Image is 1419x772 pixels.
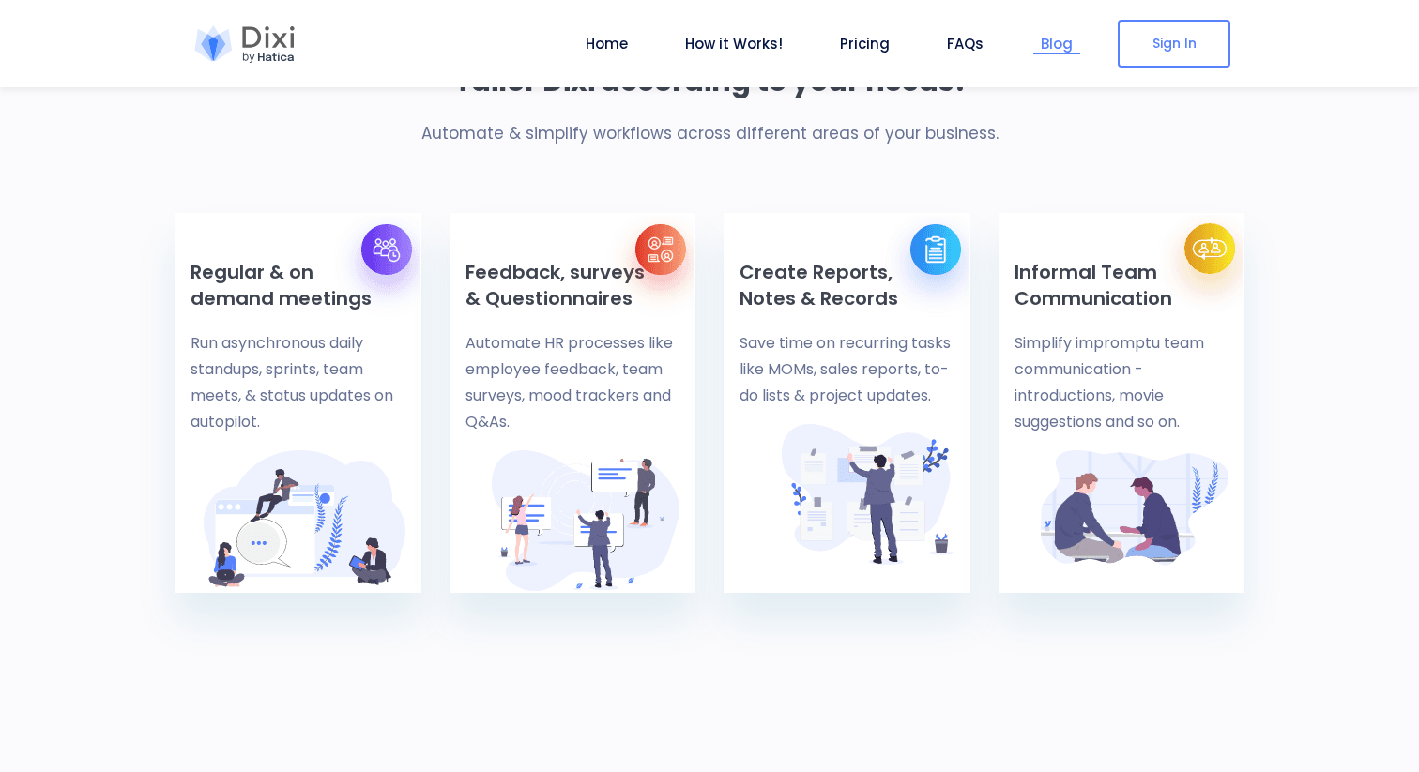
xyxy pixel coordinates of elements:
p: Automate & simplify workflows across different areas of your business. [175,119,1244,147]
h4: Feedback, surveys & Questionnaires [465,259,680,311]
a: How it Works! [678,33,790,54]
a: Sign In [1118,20,1230,68]
a: Feedback, surveys& QuestionnairesAutomate HR processes like employee feedback, team surveys, mood... [465,259,680,435]
a: Informal TeamCommunicationSimplify impromptu team communication - introductions, movie suggestion... [1015,259,1229,435]
a: Regular & ondemand meetingsRun asynchronous daily standups, sprints, team meets, & status updates... [191,259,405,435]
a: FAQs [939,33,991,54]
p: Automate HR processes like employee feedback, team surveys, mood trackers and Q&As. [465,330,680,435]
p: Save time on recurring tasks like MOMs, sales reports, to-do lists & project updates. [740,330,954,409]
a: Blog [1033,33,1080,54]
h4: Regular & on demand meetings [191,259,405,311]
a: Home [578,33,635,54]
h4: Informal Team Communication [1015,259,1229,311]
h4: Create Reports, Notes & Records [740,259,954,311]
a: Pricing [832,33,897,54]
p: Simplify impromptu team communication - introductions, movie suggestions and so on. [1015,330,1229,435]
p: Run asynchronous daily standups, sprints, team meets, & status updates on autopilot. [191,330,405,435]
a: Create Reports,Notes & RecordsSave time on recurring tasks like MOMs, sales reports, to-do lists ... [740,259,954,409]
